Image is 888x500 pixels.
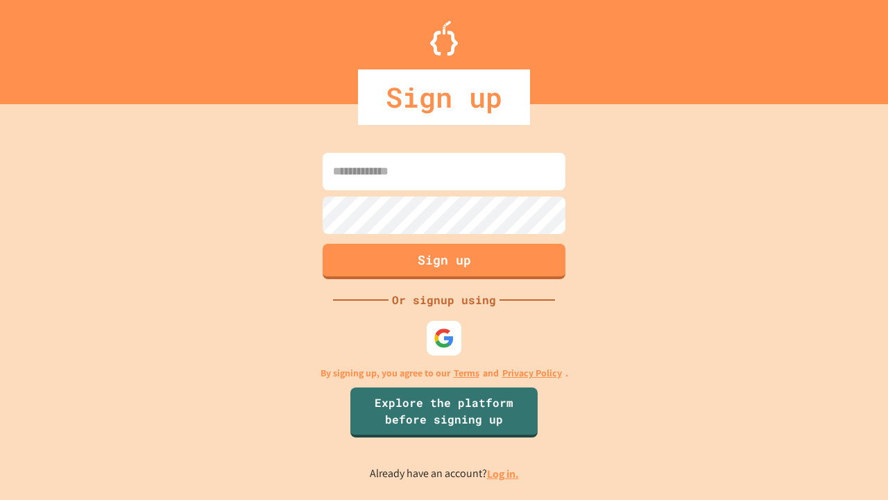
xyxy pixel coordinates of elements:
[321,366,568,381] p: By signing up, you agree to our and .
[430,21,458,56] img: Logo.svg
[323,244,565,279] button: Sign up
[434,328,454,349] img: google-icon.svg
[454,366,479,381] a: Terms
[502,366,562,381] a: Privacy Policy
[388,292,499,308] div: Or signup using
[358,69,530,125] div: Sign up
[487,467,519,481] a: Log in.
[370,465,519,483] p: Already have an account?
[350,387,538,437] a: Explore the platform before signing up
